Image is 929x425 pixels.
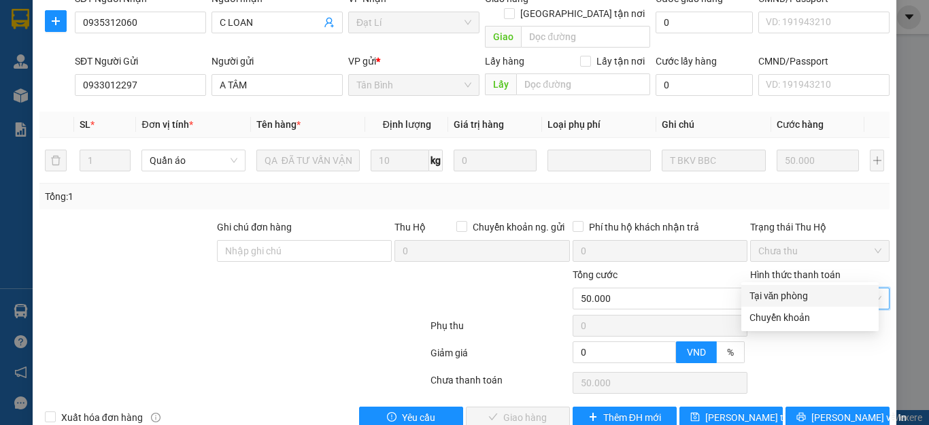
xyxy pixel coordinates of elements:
span: % [727,347,734,358]
span: Tân Bình [356,75,471,95]
span: [GEOGRAPHIC_DATA] tận nơi [515,6,650,21]
span: exclamation-circle [387,412,396,423]
div: Phụ thu [429,318,571,342]
input: Ghi Chú [662,150,765,171]
input: Dọc đường [521,26,650,48]
span: Lấy tận nơi [591,54,650,69]
span: Chuyển khoản ng. gửi [467,220,570,235]
th: Ghi chú [656,112,771,138]
div: Tổng: 1 [45,189,360,204]
th: Loại phụ phí [542,112,656,138]
div: Tại văn phòng [749,288,871,303]
span: Tổng cước [573,269,618,280]
div: Chuyển khoản [749,310,871,325]
span: Quần áo [150,150,237,171]
label: Hình thức thanh toán [750,269,841,280]
div: Người gửi [212,54,343,69]
span: Yêu cầu [402,410,435,425]
input: Dọc đường [516,73,650,95]
span: Thêm ĐH mới [603,410,661,425]
input: Ghi chú đơn hàng [217,240,392,262]
span: Tên hàng [256,119,301,130]
div: VP gửi [348,54,479,69]
div: Chưa thanh toán [429,373,571,396]
input: VD: Bàn, Ghế [256,150,360,171]
span: plus [588,412,598,423]
span: Đạt Lí [356,12,471,33]
span: Lấy [485,73,516,95]
button: plus [870,150,884,171]
input: 0 [454,150,537,171]
label: Cước lấy hàng [656,56,717,67]
span: SL [80,119,90,130]
span: [PERSON_NAME] và In [811,410,907,425]
label: Ghi chú đơn hàng [217,222,292,233]
span: kg [429,150,443,171]
div: Trạng thái Thu Hộ [750,220,890,235]
div: Giảm giá [429,345,571,369]
div: SĐT Người Gửi [75,54,206,69]
span: Xuất hóa đơn hàng [56,410,148,425]
input: Cước giao hàng [656,12,753,33]
span: [PERSON_NAME] thay đổi [705,410,814,425]
span: user-add [324,17,335,28]
span: Chưa thu [758,241,881,261]
input: 0 [777,150,860,171]
span: Lấy hàng [485,56,524,67]
span: save [690,412,700,423]
span: info-circle [151,413,161,422]
span: Giá trị hàng [454,119,504,130]
span: Cước hàng [777,119,824,130]
span: Giao [485,26,521,48]
input: Cước lấy hàng [656,74,753,96]
span: Định lượng [383,119,431,130]
span: Thu Hộ [394,222,426,233]
div: CMND/Passport [758,54,890,69]
span: printer [796,412,806,423]
span: Đơn vị tính [141,119,192,130]
span: VND [687,347,706,358]
button: delete [45,150,67,171]
span: plus [46,16,66,27]
span: Phí thu hộ khách nhận trả [584,220,705,235]
button: plus [45,10,67,32]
